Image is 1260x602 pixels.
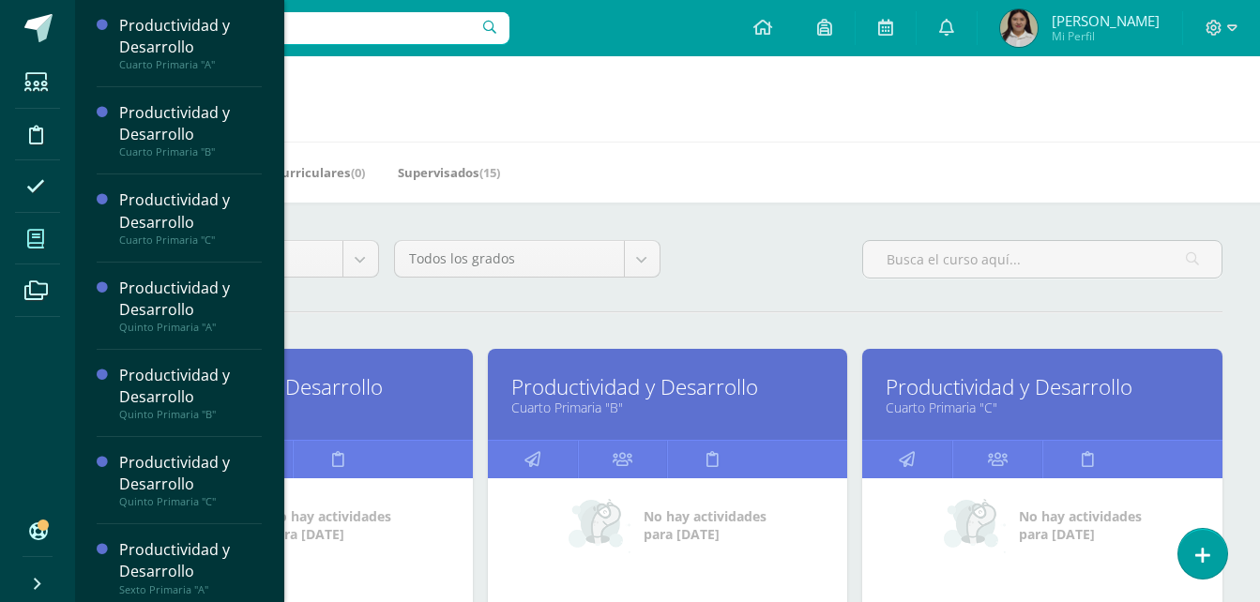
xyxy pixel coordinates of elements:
[136,372,449,401] a: Productividad y Desarrollo
[119,102,262,158] a: Productividad y DesarrolloCuarto Primaria "B"
[119,539,262,582] div: Productividad y Desarrollo
[87,12,509,44] input: Busca un usuario...
[119,58,262,71] div: Cuarto Primaria "A"
[119,145,262,158] div: Cuarto Primaria "B"
[218,158,365,188] a: Mis Extracurriculares(0)
[268,507,391,543] span: No hay actividades para [DATE]
[569,497,630,553] img: no_activities_small.png
[863,241,1222,278] input: Busca el curso aquí...
[395,241,660,277] a: Todos los grados
[119,539,262,595] a: Productividad y DesarrolloSexto Primaria "A"
[886,372,1199,401] a: Productividad y Desarrollo
[511,372,825,401] a: Productividad y Desarrollo
[398,158,500,188] a: Supervisados(15)
[119,408,262,421] div: Quinto Primaria "B"
[511,399,825,416] a: Cuarto Primaria "B"
[119,495,262,508] div: Quinto Primaria "C"
[119,189,262,233] div: Productividad y Desarrollo
[119,452,262,495] div: Productividad y Desarrollo
[119,189,262,246] a: Productividad y DesarrolloCuarto Primaria "C"
[944,497,1006,553] img: no_activities_small.png
[119,233,262,247] div: Cuarto Primaria "C"
[119,321,262,334] div: Quinto Primaria "A"
[644,507,767,543] span: No hay actividades para [DATE]
[119,365,262,421] a: Productividad y DesarrolloQuinto Primaria "B"
[119,102,262,145] div: Productividad y Desarrollo
[479,164,500,181] span: (15)
[119,278,262,321] div: Productividad y Desarrollo
[409,241,610,277] span: Todos los grados
[1000,9,1038,47] img: 795643ad398215365c5f6a793c49440f.png
[119,278,262,334] a: Productividad y DesarrolloQuinto Primaria "A"
[119,583,262,596] div: Sexto Primaria "A"
[1052,11,1160,30] span: [PERSON_NAME]
[119,15,262,58] div: Productividad y Desarrollo
[119,15,262,71] a: Productividad y DesarrolloCuarto Primaria "A"
[119,365,262,408] div: Productividad y Desarrollo
[886,399,1199,416] a: Cuarto Primaria "C"
[136,399,449,416] a: Cuarto Primaria "A"
[351,164,365,181] span: (0)
[1019,507,1142,543] span: No hay actividades para [DATE]
[1052,28,1160,44] span: Mi Perfil
[119,452,262,508] a: Productividad y DesarrolloQuinto Primaria "C"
